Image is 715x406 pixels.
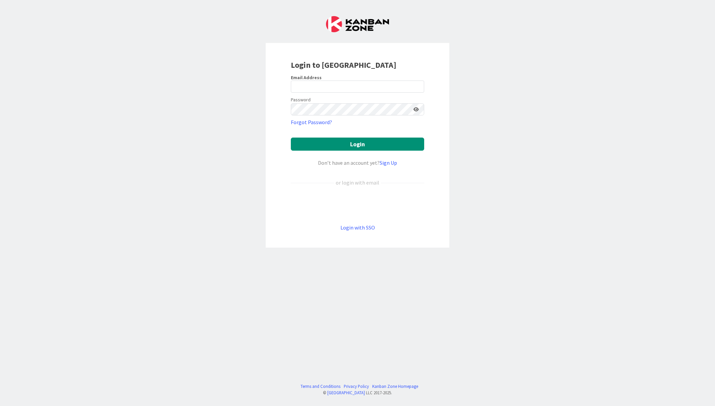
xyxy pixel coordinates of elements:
[291,159,424,167] div: Don’t have an account yet?
[327,390,365,395] a: [GEOGRAPHIC_DATA]
[380,159,397,166] a: Sign Up
[340,224,375,231] a: Login with SSO
[291,118,332,126] a: Forgot Password?
[334,179,381,187] div: or login with email
[297,390,418,396] div: © LLC 2017- 2025 .
[301,383,340,390] a: Terms and Conditions
[291,96,311,103] label: Password
[287,198,428,212] iframe: Kirjaudu Google-tilillä -painike
[326,16,389,32] img: Kanban Zone
[291,74,322,81] label: Email Address
[291,60,396,70] b: Login to [GEOGRAPHIC_DATA]
[344,383,369,390] a: Privacy Policy
[291,138,424,151] button: Login
[372,383,418,390] a: Kanban Zone Homepage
